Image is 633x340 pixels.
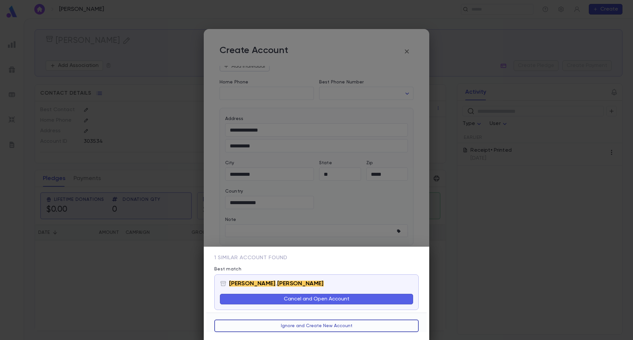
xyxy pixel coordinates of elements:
mark: [PERSON_NAME] [277,281,324,287]
mark: [PERSON_NAME] [229,281,276,287]
p: Best match [214,266,419,274]
button: Ignore and Create New Account [214,320,419,332]
span: 1 similar account found [214,255,287,261]
button: Cancel and Open Account [220,294,413,304]
span: , [226,280,324,287]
